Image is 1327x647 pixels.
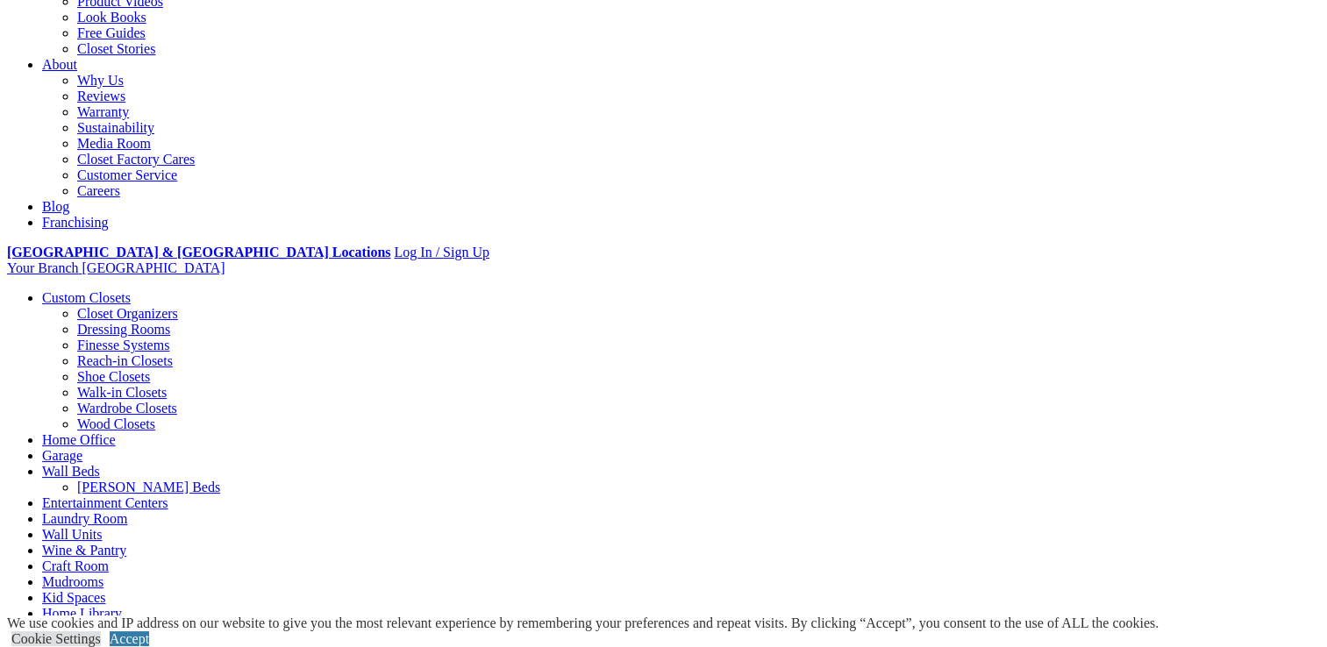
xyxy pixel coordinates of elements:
a: Reach-in Closets [77,353,173,368]
a: [GEOGRAPHIC_DATA] & [GEOGRAPHIC_DATA] Locations [7,245,390,260]
a: Wall Units [42,527,102,542]
a: Laundry Room [42,511,127,526]
a: Walk-in Closets [77,385,167,400]
a: Log In / Sign Up [394,245,489,260]
a: Craft Room [42,558,109,573]
a: Careers [77,183,120,198]
a: Wall Beds [42,464,100,479]
a: Reviews [77,89,125,103]
a: About [42,57,77,72]
a: Look Books [77,10,146,25]
a: Blog [42,199,69,214]
a: Mudrooms [42,574,103,589]
a: Shoe Closets [77,369,150,384]
a: Accept [110,631,149,646]
a: Closet Stories [77,41,155,56]
a: Your Branch [GEOGRAPHIC_DATA] [7,260,225,275]
a: Wine & Pantry [42,543,126,558]
a: Kid Spaces [42,590,105,605]
a: Why Us [77,73,124,88]
span: [GEOGRAPHIC_DATA] [82,260,225,275]
a: Wood Closets [77,416,155,431]
a: Customer Service [77,167,177,182]
a: Media Room [77,136,151,151]
a: Finesse Systems [77,338,169,352]
a: Garage [42,448,82,463]
a: Warranty [77,104,129,119]
a: Closet Organizers [77,306,178,321]
a: Home Library [42,606,122,621]
a: Cookie Settings [11,631,101,646]
a: Dressing Rooms [77,322,170,337]
span: Your Branch [7,260,78,275]
a: Wardrobe Closets [77,401,177,416]
a: Entertainment Centers [42,495,168,510]
a: Free Guides [77,25,146,40]
a: Closet Factory Cares [77,152,195,167]
a: [PERSON_NAME] Beds [77,480,220,494]
a: Custom Closets [42,290,131,305]
div: We use cookies and IP address on our website to give you the most relevant experience by remember... [7,615,1159,631]
a: Sustainability [77,120,154,135]
a: Home Office [42,432,116,447]
a: Franchising [42,215,109,230]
